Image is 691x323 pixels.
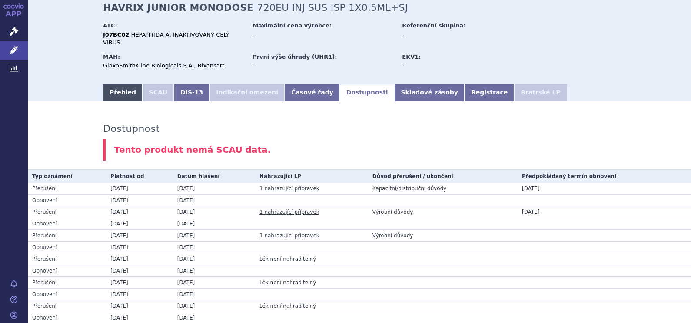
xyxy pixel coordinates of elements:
td: [DATE] [518,206,691,218]
td: Přerušení [28,206,106,218]
a: DIS-13 [174,84,209,101]
td: [DATE] [106,183,173,195]
td: [DATE] [106,253,173,265]
th: Typ oznámení [28,170,106,183]
div: Tento produkt nemá SCAU data. [103,139,616,161]
td: [DATE] [173,183,255,195]
td: Obnovení [28,194,106,206]
th: Důvod přerušení / ukončení [368,170,518,183]
span: HEPATITIDA A, INAKTIVOVANÝ CELÝ VIRUS [103,31,229,46]
td: Obnovení [28,265,106,276]
td: [DATE] [106,288,173,300]
td: Přerušení [28,300,106,312]
td: [DATE] [173,300,255,312]
td: [DATE] [173,265,255,276]
a: 1 nahrazující přípravek [259,209,319,215]
td: [DATE] [173,194,255,206]
td: Přerušení [28,183,106,195]
a: 1 nahrazující přípravek [259,185,319,192]
div: - [402,31,500,39]
a: Přehled [103,84,143,101]
h3: Dostupnost [103,123,160,135]
td: [DATE] [106,229,173,241]
div: - [252,31,394,39]
td: [DATE] [106,206,173,218]
strong: EKV1: [402,54,421,60]
td: [DATE] [173,288,255,300]
strong: Referenční skupina: [402,22,465,29]
th: Datum hlášení [173,170,255,183]
a: Registrace [465,84,514,101]
span: Lék není nahraditelný [259,303,316,309]
td: Výrobní důvody [368,206,518,218]
th: Platnost od [106,170,173,183]
td: Přerušení [28,229,106,241]
td: [DATE] [106,194,173,206]
td: Přerušení [28,253,106,265]
div: - [402,62,500,70]
td: [DATE] [106,241,173,253]
td: [DATE] [518,183,691,195]
td: [DATE] [173,253,255,265]
strong: HAVRIX JUNIOR MONODOSE [103,2,254,13]
td: [DATE] [173,276,255,288]
strong: První výše úhrady (UHR1): [252,54,337,60]
td: [DATE] [173,241,255,253]
td: Obnovení [28,288,106,300]
td: [DATE] [106,276,173,288]
td: Kapacitní/distribuční důvody [368,183,518,195]
td: [DATE] [173,229,255,241]
a: Dostupnosti [340,84,395,101]
td: [DATE] [173,206,255,218]
td: [DATE] [173,218,255,229]
span: 720EU INJ SUS ISP 1X0,5ML+SJ [257,2,408,13]
td: Výrobní důvody [368,229,518,241]
td: [DATE] [106,265,173,276]
td: Obnovení [28,218,106,229]
strong: Maximální cena výrobce: [252,22,332,29]
strong: ATC: [103,22,117,29]
a: Časové řady [285,84,340,101]
td: Obnovení [28,241,106,253]
span: Lék není nahraditelný [259,279,316,286]
td: [DATE] [106,300,173,312]
th: Předpokládaný termín obnovení [518,170,691,183]
td: [DATE] [106,218,173,229]
th: Nahrazující LP [255,170,368,183]
div: - [252,62,394,70]
a: 1 nahrazující přípravek [259,232,319,239]
span: Lék není nahraditelný [259,256,316,262]
div: GlaxoSmithKline Biologicals S.A., Rixensart [103,62,244,70]
a: Skladové zásoby [394,84,464,101]
strong: MAH: [103,54,120,60]
td: Přerušení [28,276,106,288]
strong: J07BC02 [103,31,129,38]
